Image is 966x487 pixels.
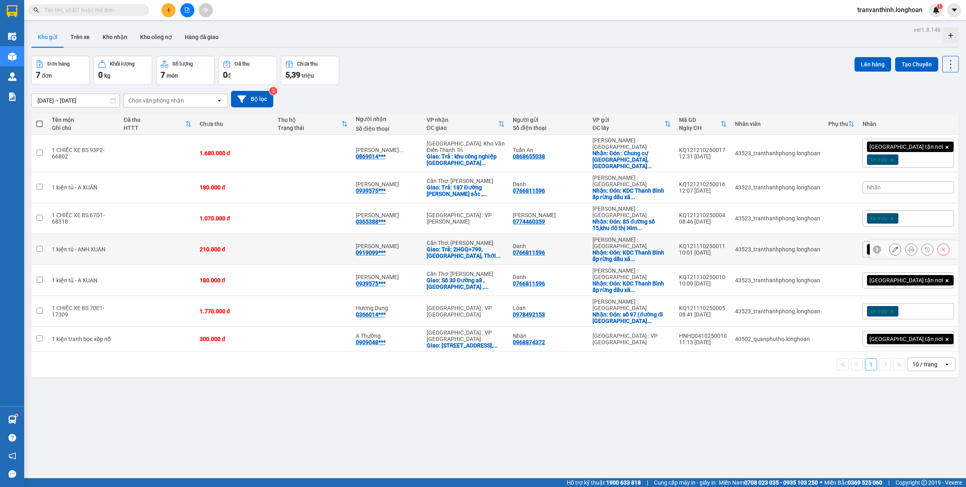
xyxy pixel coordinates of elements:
[679,280,727,287] div: 10:00 [DATE]
[356,147,419,153] div: Nguyên văn duong
[513,125,584,131] div: Số điện thoại
[679,212,727,218] div: KQ121210250004
[592,175,671,187] div: [PERSON_NAME] : [GEOGRAPHIC_DATA]
[172,61,193,67] div: Số lượng
[301,72,314,79] span: triệu
[231,91,273,107] button: Bộ lọc
[8,72,17,81] img: warehouse-icon
[8,470,16,478] span: message
[96,27,134,47] button: Kho nhận
[869,277,943,284] span: [GEOGRAPHIC_DATA] tận nơi
[719,478,818,487] span: Miền Nam
[735,121,820,127] div: Nhân viên
[200,150,270,156] div: 1.680.000 đ
[227,72,231,79] span: đ
[427,125,499,131] div: ĐC giao
[52,147,116,160] div: 1 CHIẾC XE BS 93P2-66802
[637,225,642,231] span: ...
[848,479,882,486] strong: 0369 525 060
[912,360,937,368] div: 10 / trang
[52,336,116,342] div: 1 kiện tranh bọc xốp nổ
[427,178,505,184] div: Cần Thơ: [PERSON_NAME]
[592,117,665,123] div: VP gửi
[8,92,17,101] img: solution-icon
[592,298,671,311] div: [PERSON_NAME] : [GEOGRAPHIC_DATA]
[356,333,419,339] div: A Thường
[274,113,352,135] th: Toggle SortBy
[156,56,215,85] button: Số lượng7món
[427,140,505,153] div: [GEOGRAPHIC_DATA]: Kho Văn Điển Thanh Trì
[356,212,419,218] div: Nguyễn Học Sĩ
[356,243,419,249] div: Trang Nguyễn
[427,212,505,225] div: [GEOGRAPHIC_DATA] : VP [PERSON_NAME]
[592,218,671,231] div: Nhận: Đón: 85 đường số 15,khu đô thị Him Lam, Q7, HCM
[735,246,820,253] div: 43523_tranthanhphong.longhoan
[32,94,120,107] input: Select a date range.
[855,57,891,72] button: Lên hàng
[483,191,487,197] span: ...
[513,212,584,218] div: Nguyễn Văn Lực
[124,117,185,123] div: Đã thu
[679,153,727,160] div: 12:31 [DATE]
[735,277,820,284] div: 43523_tranthanhphong.longhoan
[52,305,116,318] div: 1 CHIẾC XE BS 70E1-17309
[427,277,505,290] div: Giao: Số 30 Đường a8 , kdc hưng Phú , phường Hưng Phú , TP cần Thơ
[592,125,665,131] div: ĐC lấy
[869,308,888,315] span: Xe máy
[427,329,505,342] div: [GEOGRAPHIC_DATA] : VP [GEOGRAPHIC_DATA]
[356,274,419,280] div: Nguyễn hữu Nghị
[427,184,505,197] div: Giao: Trả: 187 Đường Nguyễn Sinh sắc , khóm 2 , phường 2 , TP Sa Đéc , tỉnh Đồng tháp
[52,246,116,253] div: 1 kiện tủ - ANH XUAN
[223,70,227,80] span: 0
[481,160,486,166] span: ...
[31,27,64,47] button: Kho gửi
[679,125,720,131] div: Ngày ĐH
[513,147,584,153] div: Tuấn An
[592,311,671,324] div: Nhận: Đón: số 97 (đường đi Phước Bình 1), ấp Phước Lợi 1, xã Suối Đá, Dương Minh Châu, Tây Ninh
[933,6,940,14] img: icon-new-feature
[52,212,116,225] div: 1 CHIẾC XE BS 67D1-68318
[647,163,652,169] span: ...
[592,333,671,345] div: [GEOGRAPHIC_DATA] : VP [GEOGRAPHIC_DATA]
[513,311,545,318] div: 0978492153
[679,249,727,256] div: 10:01 [DATE]
[216,97,223,104] svg: open
[735,184,820,191] div: 43523_tranthanhphong.longhoan
[427,117,499,123] div: VP nhận
[513,153,545,160] div: 0868655038
[869,246,943,253] span: [GEOGRAPHIC_DATA] tận nơi
[278,125,341,131] div: Trạng thái
[8,434,16,442] span: question-circle
[427,153,505,166] div: Giao: Trả : khu công nghiệp yên phong mở rộng Bắc ninh
[824,113,859,135] th: Toggle SortBy
[200,184,270,191] div: 180.000 đ
[278,117,341,123] div: Thu hộ
[199,3,213,17] button: aim
[15,414,18,417] sup: 1
[947,3,961,17] button: caret-down
[513,117,584,123] div: Người gửi
[867,184,881,191] span: Nhãn
[869,156,888,163] span: Xe máy
[180,3,194,17] button: file-add
[735,336,820,342] div: 40502_quanphutho.longhoan
[735,150,820,156] div: 43523_tranthanhphong.longhoan
[592,150,671,169] div: Nhận: Đón : Chung cư Sunview, đường gò dưa, Thủ Đức
[889,243,901,255] div: Sửa đơn hàng
[124,125,185,131] div: HTTT
[427,342,505,349] div: Giao: Số 2C, đường 39, phường Linh Đông, Thủ Đức, HCM
[203,7,208,13] span: aim
[513,187,545,194] div: 0766811596
[675,113,731,135] th: Toggle SortBy
[493,342,498,349] span: ...
[828,121,848,127] div: Phụ thu
[679,274,727,280] div: KQ121110250010
[167,72,178,79] span: món
[735,215,820,222] div: 43523_tranthanhphong.longhoan
[513,280,545,287] div: 0766811596
[513,274,584,280] div: Danh
[128,97,184,105] div: Chọn văn phòng nhận
[110,61,134,67] div: Khối lượng
[104,72,110,79] span: kg
[200,308,270,314] div: 1.770.000 đ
